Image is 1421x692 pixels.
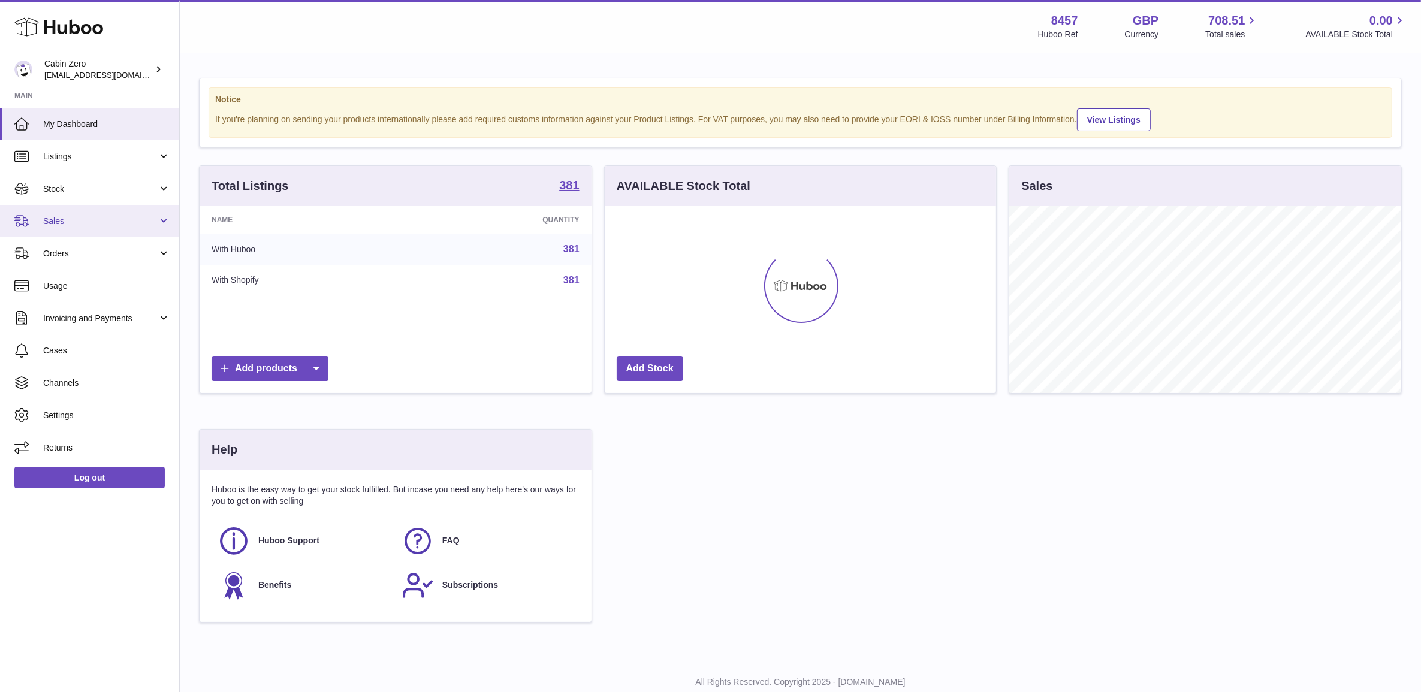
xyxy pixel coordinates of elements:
[1205,13,1259,40] a: 708.51 Total sales
[200,206,411,234] th: Name
[402,569,574,602] a: Subscriptions
[43,442,170,454] span: Returns
[258,535,319,546] span: Huboo Support
[43,410,170,421] span: Settings
[559,179,579,194] a: 381
[212,356,328,381] a: Add products
[14,467,165,488] a: Log out
[1305,29,1407,40] span: AVAILABLE Stock Total
[1205,29,1259,40] span: Total sales
[402,525,574,557] a: FAQ
[43,377,170,389] span: Channels
[1021,178,1052,194] h3: Sales
[411,206,591,234] th: Quantity
[212,442,237,458] h3: Help
[1125,29,1159,40] div: Currency
[1369,13,1393,29] span: 0.00
[1051,13,1078,29] strong: 8457
[44,58,152,81] div: Cabin Zero
[43,280,170,292] span: Usage
[559,179,579,191] strong: 381
[218,569,390,602] a: Benefits
[44,70,176,80] span: [EMAIL_ADDRESS][DOMAIN_NAME]
[43,216,158,227] span: Sales
[43,183,158,195] span: Stock
[212,484,580,507] p: Huboo is the easy way to get your stock fulfilled. But incase you need any help here's our ways f...
[189,676,1411,688] p: All Rights Reserved. Copyright 2025 - [DOMAIN_NAME]
[617,178,750,194] h3: AVAILABLE Stock Total
[1038,29,1078,40] div: Huboo Ref
[1077,108,1151,131] a: View Listings
[43,313,158,324] span: Invoicing and Payments
[43,119,170,130] span: My Dashboard
[1208,13,1245,29] span: 708.51
[14,61,32,78] img: internalAdmin-8457@internal.huboo.com
[43,345,170,356] span: Cases
[212,178,289,194] h3: Total Listings
[442,535,460,546] span: FAQ
[200,265,411,296] td: With Shopify
[215,107,1386,131] div: If you're planning on sending your products internationally please add required customs informati...
[43,248,158,259] span: Orders
[617,356,683,381] a: Add Stock
[1133,13,1158,29] strong: GBP
[258,579,291,591] span: Benefits
[563,275,580,285] a: 381
[218,525,390,557] a: Huboo Support
[442,579,498,591] span: Subscriptions
[200,234,411,265] td: With Huboo
[215,94,1386,105] strong: Notice
[43,151,158,162] span: Listings
[563,244,580,254] a: 381
[1305,13,1407,40] a: 0.00 AVAILABLE Stock Total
